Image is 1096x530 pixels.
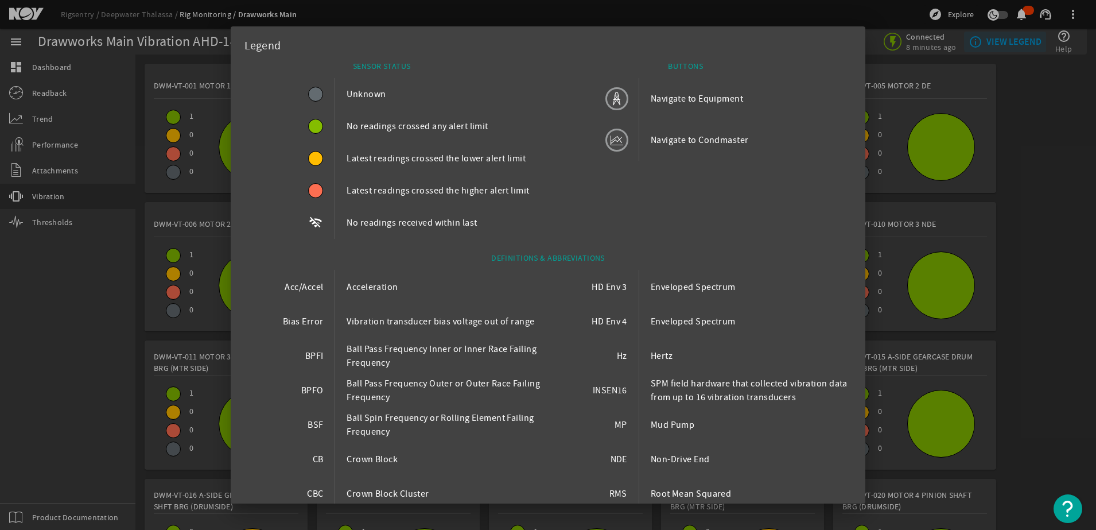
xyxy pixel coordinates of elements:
[308,408,335,442] div: BSF
[347,477,548,511] div: Crown Block Cluster
[651,119,852,161] div: Navigate to Condmaster
[347,175,548,207] div: Latest readings crossed the higher alert limit
[347,339,548,373] div: Ball Pass Frequency Inner or Inner Race Failing Frequency
[301,373,336,408] div: BPFO
[1054,494,1082,523] button: Open Resource Center
[347,408,548,442] div: Ball Spin Frequency or Rolling Element Failing Frequency
[244,239,852,270] div: DEFINITIONS & ABBREVIATIONS
[244,61,548,78] div: SENSOR STATUS
[231,26,866,60] div: Legend
[283,304,335,339] div: Bias Error
[347,78,548,110] div: Unknown
[347,207,548,239] div: No readings received within last
[347,373,548,408] div: Ball Pass Frequency Outer or Outer Race Failing Frequency
[347,142,548,175] div: Latest readings crossed the lower alert limit
[285,270,335,304] div: Acc/Accel
[651,304,852,339] div: Enveloped Spectrum
[309,216,322,230] mat-icon: wifi_off
[347,270,548,304] div: Acceleration
[592,270,639,304] div: HD Env 3
[609,477,639,511] div: RMS
[592,304,639,339] div: HD Env 4
[548,61,852,78] div: BUTTONS
[593,373,639,408] div: INSEN16
[347,304,548,339] div: Vibration transducer bias voltage out of range
[313,442,336,477] div: CB
[307,477,335,511] div: CBC
[651,373,852,408] div: SPM field hardware that collected vibration data from up to 16 vibration transducers
[651,477,852,511] div: Root Mean Squared
[651,339,852,373] div: Hertz
[611,442,639,477] div: NDE
[305,339,336,373] div: BPFI
[651,442,852,477] div: Non-Drive End
[347,442,548,477] div: Crown Block
[347,110,548,142] div: No readings crossed any alert limit
[651,408,852,442] div: Mud Pump
[617,339,639,373] div: Hz
[651,270,852,304] div: Enveloped Spectrum
[615,408,639,442] div: MP
[651,78,852,119] div: Navigate to Equipment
